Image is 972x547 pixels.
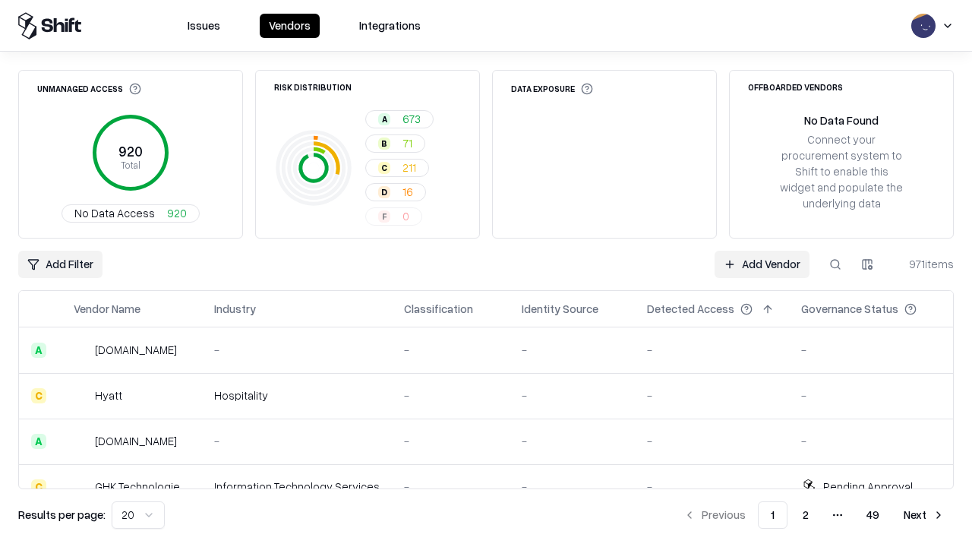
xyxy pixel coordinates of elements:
[801,301,898,317] div: Governance Status
[378,138,390,150] div: B
[801,433,941,449] div: -
[801,387,941,403] div: -
[31,479,46,495] div: C
[214,433,380,449] div: -
[402,135,412,151] span: 71
[365,183,426,201] button: D16
[274,83,352,91] div: Risk Distribution
[647,342,777,358] div: -
[95,479,190,495] div: GHK Technologies Inc.
[647,301,734,317] div: Detected Access
[74,434,89,449] img: primesec.co.il
[178,14,229,38] button: Issues
[378,162,390,174] div: C
[404,301,473,317] div: Classification
[647,433,777,449] div: -
[404,479,497,495] div: -
[715,251,809,278] a: Add Vendor
[522,301,598,317] div: Identity Source
[74,205,155,221] span: No Data Access
[895,501,954,529] button: Next
[804,112,879,128] div: No Data Found
[404,433,497,449] div: -
[647,479,777,495] div: -
[758,501,787,529] button: 1
[118,143,143,160] tspan: 920
[402,160,416,175] span: 211
[74,343,89,358] img: intrado.com
[214,387,380,403] div: Hospitality
[350,14,430,38] button: Integrations
[404,342,497,358] div: -
[748,83,843,91] div: Offboarded Vendors
[95,387,122,403] div: Hyatt
[778,131,904,212] div: Connect your procurement system to Shift to enable this widget and populate the underlying data
[511,83,593,95] div: Data Exposure
[674,501,954,529] nav: pagination
[95,342,177,358] div: [DOMAIN_NAME]
[365,134,425,153] button: B71
[522,433,623,449] div: -
[647,387,777,403] div: -
[214,301,256,317] div: Industry
[893,256,954,272] div: 971 items
[18,507,106,523] p: Results per page:
[121,159,140,171] tspan: Total
[214,342,380,358] div: -
[37,83,141,95] div: Unmanaged Access
[522,387,623,403] div: -
[62,204,200,223] button: No Data Access920
[74,479,89,495] img: GHK Technologies Inc.
[378,113,390,125] div: A
[791,501,821,529] button: 2
[404,387,497,403] div: -
[260,14,320,38] button: Vendors
[801,342,941,358] div: -
[214,479,380,495] div: Information Technology Services
[31,388,46,403] div: C
[31,434,46,449] div: A
[522,479,623,495] div: -
[95,433,177,449] div: [DOMAIN_NAME]
[823,479,913,495] div: Pending Approval
[167,205,187,221] span: 920
[18,251,103,278] button: Add Filter
[365,159,429,177] button: C211
[31,343,46,358] div: A
[402,184,413,200] span: 16
[74,301,140,317] div: Vendor Name
[378,186,390,198] div: D
[402,111,421,127] span: 673
[854,501,892,529] button: 49
[522,342,623,358] div: -
[365,110,434,128] button: A673
[74,388,89,403] img: Hyatt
